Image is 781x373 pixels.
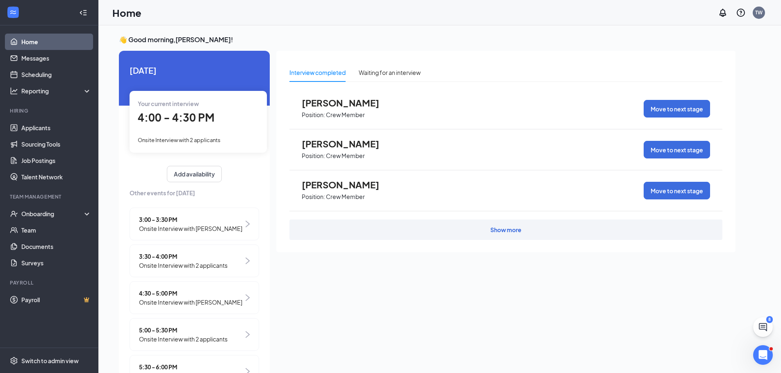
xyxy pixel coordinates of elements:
[10,193,90,200] div: Team Management
[718,8,728,18] svg: Notifications
[138,111,214,124] span: 4:00 - 4:30 PM
[644,182,710,199] button: Move to next stage
[21,120,91,136] a: Applicants
[21,222,91,238] a: Team
[490,226,521,234] div: Show more
[21,169,91,185] a: Talent Network
[644,141,710,158] button: Move to next stage
[139,261,228,270] span: Onsite Interview with 2 applicants
[10,357,18,365] svg: Settings
[9,8,17,16] svg: WorkstreamLogo
[21,136,91,152] a: Sourcing Tools
[167,166,222,182] button: Add availability
[138,100,199,107] span: Your current interview
[79,9,87,17] svg: Collapse
[302,97,392,108] span: [PERSON_NAME]
[139,289,242,298] span: 4:30 - 5:00 PM
[130,64,259,77] span: [DATE]
[644,100,710,118] button: Move to next stage
[302,193,325,201] p: Position:
[736,8,746,18] svg: QuestionInfo
[139,298,242,307] span: Onsite Interview with [PERSON_NAME]
[326,193,365,201] p: Crew Member
[10,210,18,218] svg: UserCheck
[10,279,90,286] div: Payroll
[302,179,392,190] span: [PERSON_NAME]
[139,362,242,371] span: 5:30 - 6:00 PM
[302,138,392,149] span: [PERSON_NAME]
[21,50,91,66] a: Messages
[139,215,242,224] span: 3:00 - 3:30 PM
[302,152,325,160] p: Position:
[10,107,90,114] div: Hiring
[119,35,735,44] h3: 👋 Good morning, [PERSON_NAME] !
[766,316,773,323] div: 8
[755,9,763,16] div: TW
[753,345,773,365] iframe: Intercom live chat
[21,357,79,365] div: Switch to admin view
[21,210,84,218] div: Onboarding
[758,322,768,332] svg: ChatActive
[21,238,91,255] a: Documents
[359,68,421,77] div: Waiting for an interview
[139,252,228,261] span: 3:30 - 4:00 PM
[21,292,91,308] a: PayrollCrown
[10,87,18,95] svg: Analysis
[21,152,91,169] a: Job Postings
[326,111,365,119] p: Crew Member
[21,66,91,83] a: Scheduling
[138,137,221,143] span: Onsite Interview with 2 applicants
[289,68,346,77] div: Interview completed
[130,188,259,197] span: Other events for [DATE]
[139,326,228,335] span: 5:00 - 5:30 PM
[326,152,365,160] p: Crew Member
[21,255,91,271] a: Surveys
[139,335,228,344] span: Onsite Interview with 2 applicants
[21,87,92,95] div: Reporting
[302,111,325,119] p: Position:
[21,34,91,50] a: Home
[753,317,773,337] button: ChatActive
[112,6,141,20] h1: Home
[139,224,242,233] span: Onsite Interview with [PERSON_NAME]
